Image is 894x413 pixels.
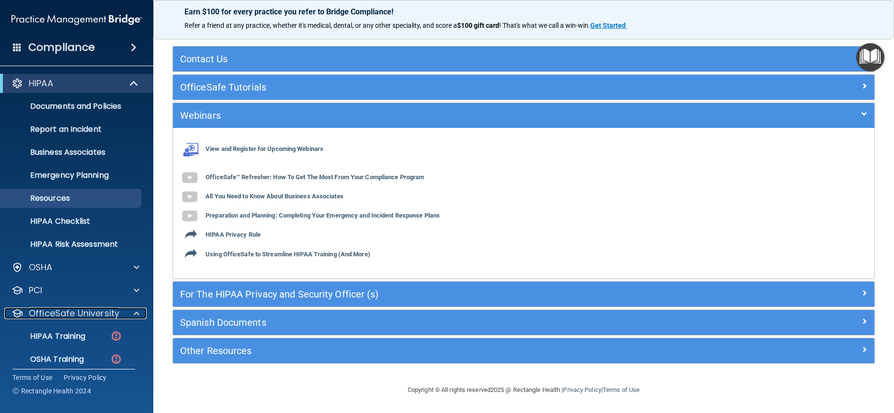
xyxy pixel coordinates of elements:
h5: OfficeSafe Tutorials [180,82,692,92]
a: HIPAA Privacy Rule [180,231,261,239]
a: Privacy Policy [64,373,107,382]
img: gray_youtube_icon.38fcd6cc.png [180,168,199,187]
p: HIPAA Checklist [6,217,137,226]
strong: Get Started [590,22,626,29]
a: Terms of Use [603,386,640,393]
img: gray_youtube_icon.38fcd6cc.png [180,206,199,226]
h5: Spanish Documents [180,317,692,328]
p: HIPAA Training [6,332,85,341]
p: HIPAA Risk Assessment [6,240,137,249]
div: Copyright © All rights reserved 2025 @ Rectangle Health | | [349,375,699,405]
h5: For The HIPAA Privacy and Security Officer (s) [180,289,692,299]
img: icon-export.b9366987.png [185,228,197,240]
b: View and Register for Upcoming Webinars [206,146,323,153]
a: Using OfficeSafe to Streamline HIPAA Training (And More) [180,251,370,258]
a: OfficeSafe University [11,308,139,319]
p: OSHA [29,262,53,273]
h5: Other Resources [180,345,692,356]
strong: $100 gift card [457,22,499,29]
a: Terms of Use [12,373,52,382]
img: danger-circle.6113f641.png [110,330,122,342]
a: For The HIPAA Privacy and Security Officer (s) [180,287,867,302]
img: danger-circle.6113f641.png [110,353,122,365]
span: Refer a friend at any practice, whether it's medical, dental, or any other speciality, and score a [184,22,457,29]
a: Privacy Policy [563,386,601,393]
a: OfficeSafe Tutorials [180,80,867,95]
a: Contact Us [180,51,867,67]
p: Resources [6,194,137,203]
h5: Contact Us [180,54,692,64]
button: Open Resource Center [856,43,884,71]
a: Get Started [590,22,627,29]
p: Emergency Planning [6,171,137,180]
span: ! That's what we call a win-win. [499,22,590,29]
p: OSHA Training [6,355,84,364]
b: Using OfficeSafe to Streamline HIPAA Training (And More) [206,251,370,258]
b: Preparation and Planning: Completing Your Emergency and Incident Response Plans [206,212,440,219]
p: OfficeSafe University [29,308,119,319]
span: Ⓒ Rectangle Health 2024 [12,386,91,396]
b: All You Need to Know About Business Associates [206,193,344,200]
h4: Compliance [28,41,95,54]
b: OfficeSafe™ Refresher: How To Get The Most From Your Compliance Program [206,174,424,181]
p: HIPAA [29,78,53,89]
a: Spanish Documents [180,315,867,330]
p: Earn $100 for every practice you refer to Bridge Compliance! [184,7,863,16]
img: PMB logo [11,10,142,29]
p: Business Associates [6,148,137,157]
img: webinarIcon.c7ebbf15.png [180,142,199,157]
a: Webinars [180,108,867,123]
img: icon-export.b9366987.png [185,247,197,259]
a: Other Resources [180,343,867,358]
p: Documents and Policies [6,102,137,111]
p: Report an Incident [6,125,137,134]
a: PCI [11,285,139,296]
img: gray_youtube_icon.38fcd6cc.png [180,187,199,206]
a: OSHA [11,262,139,273]
b: HIPAA Privacy Rule [206,231,261,239]
a: HIPAA [11,78,139,89]
p: PCI [29,285,42,296]
h5: Webinars [180,110,692,121]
